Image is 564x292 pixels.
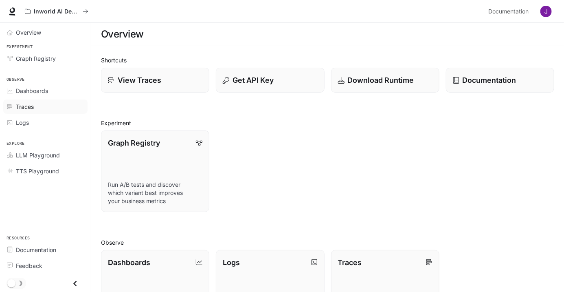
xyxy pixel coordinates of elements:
[223,257,240,268] p: Logs
[16,118,29,127] span: Logs
[16,54,56,63] span: Graph Registry
[101,56,554,64] h2: Shortcuts
[3,25,88,40] a: Overview
[108,181,202,205] p: Run A/B tests and discover which variant best improves your business metrics
[3,100,88,114] a: Traces
[101,68,209,93] a: View Traces
[21,3,92,20] button: All workspaces
[16,261,42,270] span: Feedback
[3,84,88,98] a: Dashboards
[3,243,88,257] a: Documentation
[101,238,554,247] h2: Observe
[463,75,516,86] p: Documentation
[446,68,554,93] a: Documentation
[108,257,150,268] p: Dashboards
[108,137,160,148] p: Graph Registry
[3,148,88,162] a: LLM Playground
[16,246,56,254] span: Documentation
[331,68,439,93] a: Download Runtime
[540,6,552,17] img: User avatar
[233,75,274,86] p: Get API Key
[3,164,88,178] a: TTS Playground
[338,257,362,268] p: Traces
[485,3,535,20] a: Documentation
[348,75,414,86] p: Download Runtime
[34,8,79,15] p: Inworld AI Demos
[101,26,144,42] h1: Overview
[66,275,84,292] button: Close drawer
[16,167,59,175] span: TTS Playground
[538,3,554,20] button: User avatar
[101,119,554,127] h2: Experiment
[101,131,209,212] a: Graph RegistryRun A/B tests and discover which variant best improves your business metrics
[118,75,161,86] p: View Traces
[216,68,324,93] button: Get API Key
[3,51,88,66] a: Graph Registry
[7,279,15,288] span: Dark mode toggle
[16,102,34,111] span: Traces
[16,86,48,95] span: Dashboards
[3,115,88,130] a: Logs
[3,259,88,273] a: Feedback
[16,28,41,37] span: Overview
[16,151,60,159] span: LLM Playground
[488,7,529,17] span: Documentation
